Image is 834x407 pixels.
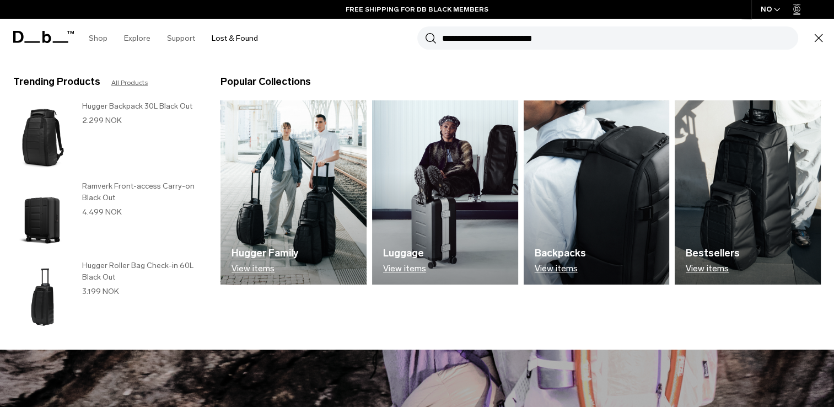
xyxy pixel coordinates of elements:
[13,74,100,89] h3: Trending Products
[383,264,426,274] p: View items
[82,100,198,112] h3: Hugger Backpack 30L Black Out
[220,100,367,285] img: Db
[686,246,740,261] h3: Bestsellers
[372,100,518,285] a: Db Luggage View items
[13,180,71,255] img: Ramverk Front-access Carry-on Black Out
[13,100,198,175] a: Hugger Backpack 30L Black Out Hugger Backpack 30L Black Out 2.299 NOK
[524,100,670,285] img: Db
[372,100,518,285] img: Db
[212,19,258,58] a: Lost & Found
[524,100,670,285] a: Db Backpacks View items
[232,246,298,261] h3: Hugger Family
[82,116,122,125] span: 2.299 NOK
[167,19,195,58] a: Support
[535,246,586,261] h3: Backpacks
[89,19,107,58] a: Shop
[13,100,71,175] img: Hugger Backpack 30L Black Out
[535,264,586,274] p: View items
[686,264,740,274] p: View items
[80,19,266,58] nav: Main Navigation
[82,180,198,203] h3: Ramverk Front-access Carry-on Black Out
[675,100,821,285] a: Db Bestsellers View items
[220,74,311,89] h3: Popular Collections
[675,100,821,285] img: Db
[124,19,150,58] a: Explore
[13,260,71,334] img: Hugger Roller Bag Check-in 60L Black Out
[82,260,198,283] h3: Hugger Roller Bag Check-in 60L Black Out
[111,78,148,88] a: All Products
[82,207,122,217] span: 4.499 NOK
[232,264,298,274] p: View items
[383,246,426,261] h3: Luggage
[82,287,119,296] span: 3.199 NOK
[13,180,198,255] a: Ramverk Front-access Carry-on Black Out Ramverk Front-access Carry-on Black Out 4.499 NOK
[220,100,367,285] a: Db Hugger Family View items
[346,4,488,14] a: FREE SHIPPING FOR DB BLACK MEMBERS
[13,260,198,334] a: Hugger Roller Bag Check-in 60L Black Out Hugger Roller Bag Check-in 60L Black Out 3.199 NOK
